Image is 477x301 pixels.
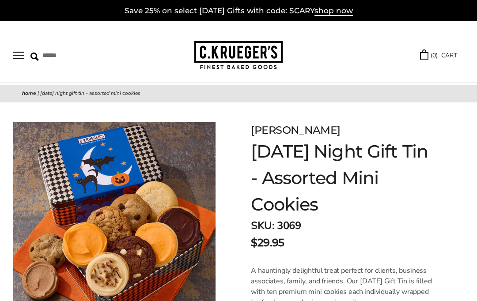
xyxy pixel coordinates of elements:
a: Home [22,90,36,97]
img: C.KRUEGER'S [194,41,283,70]
input: Search [30,49,121,62]
span: shop now [314,6,353,16]
span: $29.95 [251,235,284,251]
span: [DATE] Night Gift Tin - Assorted Mini Cookies [40,90,140,97]
span: 3069 [277,218,301,233]
strong: SKU: [251,218,274,233]
img: Search [30,53,39,61]
a: (0) CART [420,50,457,60]
span: | [38,90,39,97]
a: Save 25% on select [DATE] Gifts with code: SCARYshop now [125,6,353,16]
h1: [DATE] Night Gift Tin - Assorted Mini Cookies [251,138,433,218]
nav: breadcrumbs [22,89,455,98]
button: Open navigation [13,52,24,59]
div: [PERSON_NAME] [251,122,433,138]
